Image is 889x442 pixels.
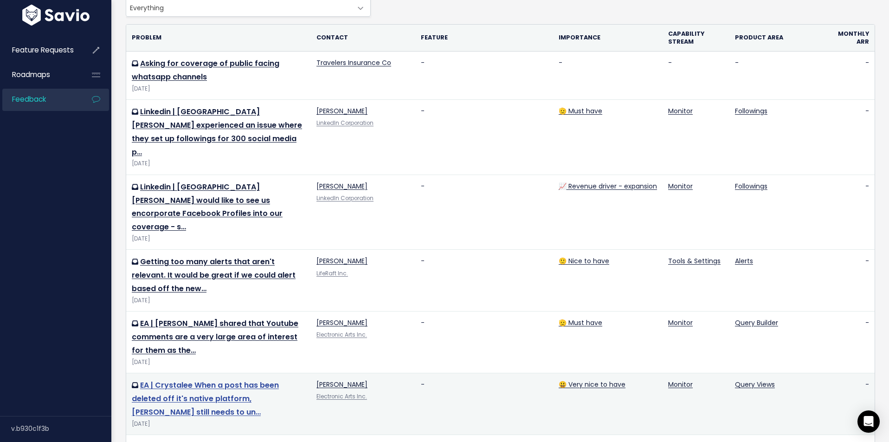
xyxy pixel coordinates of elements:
[316,182,367,191] a: [PERSON_NAME]
[559,106,602,116] a: 🫡 Must have
[12,94,46,104] span: Feedback
[415,100,553,175] td: -
[316,58,391,67] a: Travelers Insurance Co
[2,89,77,110] a: Feedback
[735,256,753,266] a: Alerts
[132,380,279,417] a: EA | Crystalee When a post has been deleted off it's native platform, [PERSON_NAME] still needs t...
[132,357,305,367] div: [DATE]
[663,25,729,52] th: Capability stream
[415,373,553,435] td: -
[316,331,367,338] a: Electronic Arts Inc.
[20,5,92,26] img: logo-white.9d6f32f41409.svg
[132,58,279,82] a: Asking for coverage of public facing whatsapp channels
[735,380,775,389] a: Query Views
[311,25,415,52] th: Contact
[553,25,663,52] th: Importance
[828,373,875,435] td: -
[132,296,305,305] div: [DATE]
[126,25,311,52] th: Problem
[559,318,602,327] a: 🫡 Must have
[668,318,693,327] a: Monitor
[668,380,693,389] a: Monitor
[559,380,625,389] a: 😃 Very nice to have
[828,312,875,373] td: -
[132,234,305,244] div: [DATE]
[132,182,283,232] a: Linkedin | [GEOGRAPHIC_DATA] [PERSON_NAME] would like to see us encorporate Facebook Profiles int...
[132,84,305,94] div: [DATE]
[828,250,875,312] td: -
[415,25,553,52] th: Feature
[132,159,305,169] div: [DATE]
[316,119,374,127] a: LinkedIn Corporation
[316,318,367,327] a: [PERSON_NAME]
[735,182,767,191] a: Followings
[828,175,875,250] td: -
[415,250,553,312] td: -
[828,100,875,175] td: -
[559,182,657,191] a: 📈 Revenue driver - expansion
[132,256,296,294] a: Getting too many alerts that aren't relevant. It would be great if we could alert based off the new…
[735,318,778,327] a: Query Builder
[559,256,609,266] a: 🙂 Nice to have
[316,380,367,389] a: [PERSON_NAME]
[2,39,77,61] a: Feature Requests
[668,256,721,266] a: Tools & Settings
[12,45,74,55] span: Feature Requests
[316,256,367,266] a: [PERSON_NAME]
[729,52,828,100] td: -
[553,52,663,100] td: -
[415,52,553,100] td: -
[316,393,367,400] a: Electronic Arts Inc.
[2,64,77,85] a: Roadmaps
[735,106,767,116] a: Followings
[132,419,305,429] div: [DATE]
[132,106,302,157] a: Linkedin | [GEOGRAPHIC_DATA] [PERSON_NAME] experienced an issue where they set up followings for ...
[316,270,348,277] a: LifeRaft Inc.
[668,182,693,191] a: Monitor
[415,175,553,250] td: -
[316,106,367,116] a: [PERSON_NAME]
[132,318,298,356] a: EA | [PERSON_NAME] shared that Youtube comments are a very large area of interest for them as the…
[828,25,875,52] th: Monthly ARR
[11,416,111,441] div: v.b930c1f3b
[12,70,50,79] span: Roadmaps
[857,410,880,433] div: Open Intercom Messenger
[663,52,729,100] td: -
[415,312,553,373] td: -
[668,106,693,116] a: Monitor
[828,52,875,100] td: -
[729,25,828,52] th: Product Area
[316,195,374,202] a: LinkedIn Corporation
